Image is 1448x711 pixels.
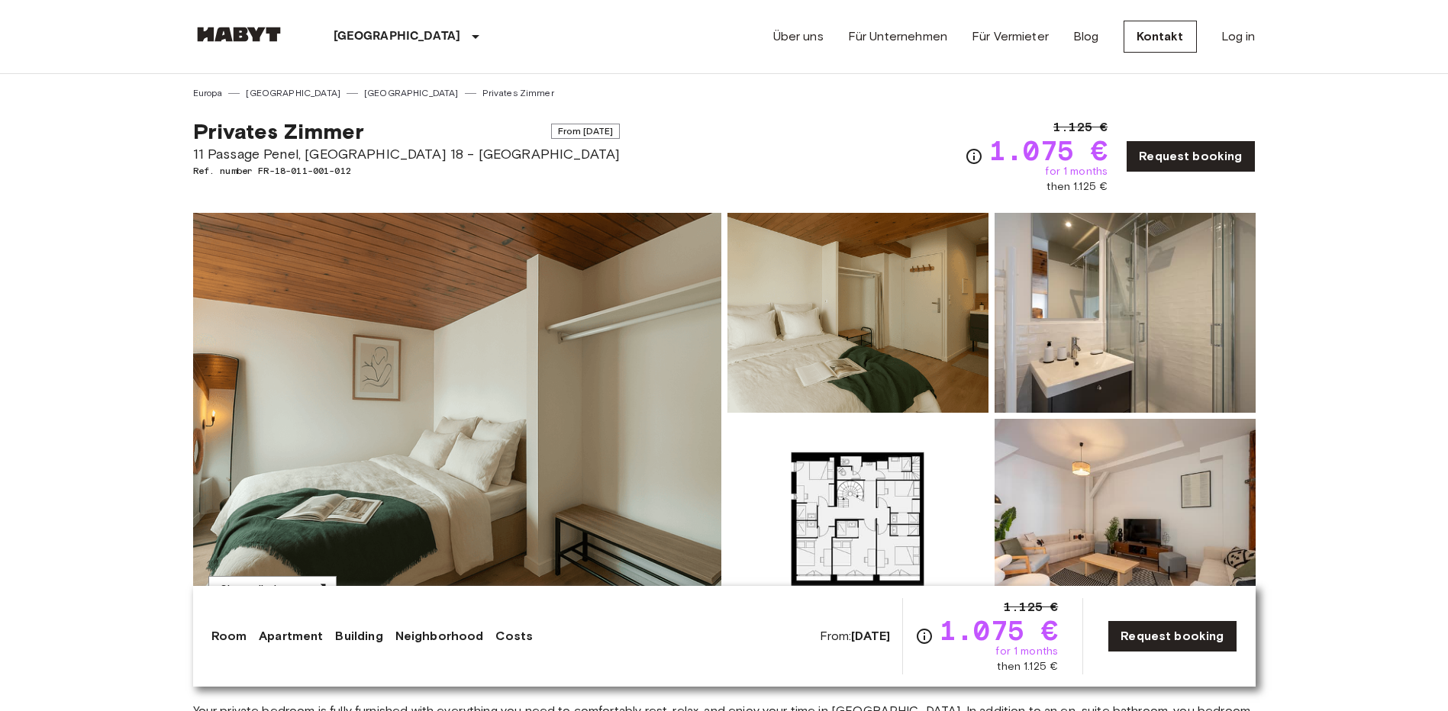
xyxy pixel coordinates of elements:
span: From [DATE] [551,124,621,139]
img: Picture of unit FR-18-011-001-012 [995,213,1256,413]
span: 11 Passage Penel, [GEOGRAPHIC_DATA] 18 - [GEOGRAPHIC_DATA] [193,144,621,164]
a: Über uns [773,27,824,46]
svg: Check cost overview for full price breakdown. Please note that discounts apply to new joiners onl... [965,147,983,166]
a: [GEOGRAPHIC_DATA] [246,86,340,100]
span: 1.125 € [1004,598,1058,616]
img: Picture of unit FR-18-011-001-012 [727,213,988,413]
span: then 1.125 € [1046,179,1108,195]
span: 1.075 € [989,137,1108,164]
span: Ref. number FR-18-011-001-012 [193,164,621,178]
a: Room [211,627,247,645]
a: Costs [495,627,533,645]
span: for 1 months [1045,164,1108,179]
a: Blog [1073,27,1099,46]
svg: Check cost overview for full price breakdown. Please note that discounts apply to new joiners onl... [915,627,934,645]
span: Privates Zimmer [193,118,364,144]
a: Für Unternehmen [848,27,947,46]
img: Picture of unit FR-18-011-001-012 [727,419,988,619]
a: Request booking [1126,140,1255,172]
span: then 1.125 € [997,659,1058,674]
a: Privates Zimmer [482,86,554,100]
img: Marketing picture of unit FR-18-011-001-012 [193,213,721,619]
button: Show all photos [208,576,337,604]
a: Neighborhood [395,627,484,645]
b: [DATE] [851,629,890,643]
a: Europa [193,86,223,100]
a: Log in [1221,27,1256,46]
a: Kontakt [1124,21,1197,53]
span: From: [820,628,891,645]
a: Apartment [259,627,323,645]
img: Picture of unit FR-18-011-001-012 [995,419,1256,619]
a: Für Vermieter [972,27,1049,46]
span: 1.075 € [940,616,1058,644]
span: for 1 months [995,644,1058,659]
img: Habyt [193,27,285,42]
p: [GEOGRAPHIC_DATA] [334,27,461,46]
a: [GEOGRAPHIC_DATA] [364,86,459,100]
a: Request booking [1108,620,1237,652]
a: Building [335,627,382,645]
span: 1.125 € [1053,118,1108,137]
